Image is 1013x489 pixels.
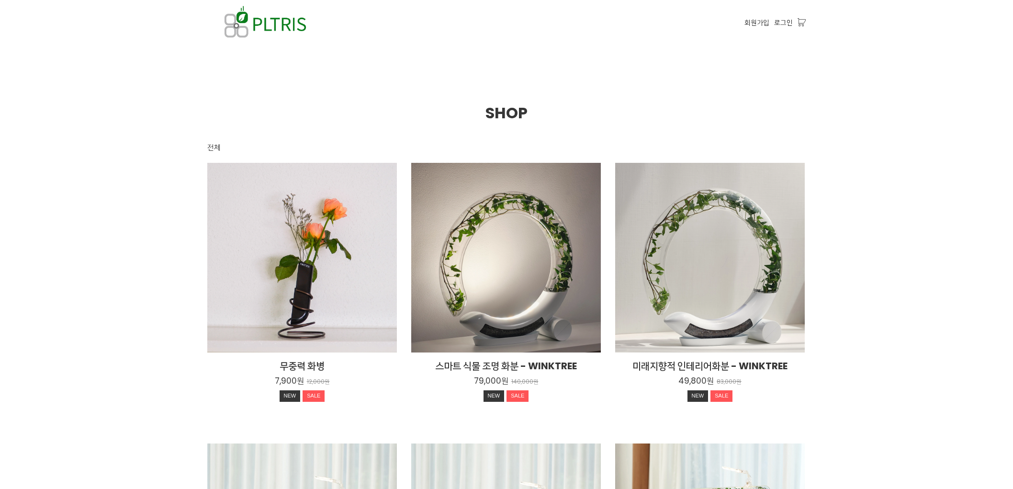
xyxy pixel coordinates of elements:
[710,390,732,402] div: SALE
[774,17,793,28] a: 로그인
[411,359,601,404] a: 스마트 식물 조명 화분 - WINKTREE 79,000원 140,000원 NEWSALE
[744,17,769,28] a: 회원가입
[275,375,304,386] p: 7,900원
[615,359,805,373] h2: 미래지향적 인테리어화분 - WINKTREE
[307,378,330,386] p: 12,000원
[687,390,709,402] div: NEW
[615,359,805,404] a: 미래지향적 인테리어화분 - WINKTREE 49,800원 83,000원 NEWSALE
[484,390,505,402] div: NEW
[678,375,714,386] p: 49,800원
[411,359,601,373] h2: 스마트 식물 조명 화분 - WINKTREE
[207,359,397,404] a: 무중력 화병 7,900원 12,000원 NEWSALE
[280,390,301,402] div: NEW
[207,359,397,373] h2: 무중력 화병
[485,102,528,124] span: SHOP
[474,375,508,386] p: 79,000원
[511,378,539,386] p: 140,000원
[506,390,529,402] div: SALE
[717,378,742,386] p: 83,000원
[207,142,221,153] div: 전체
[303,390,325,402] div: SALE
